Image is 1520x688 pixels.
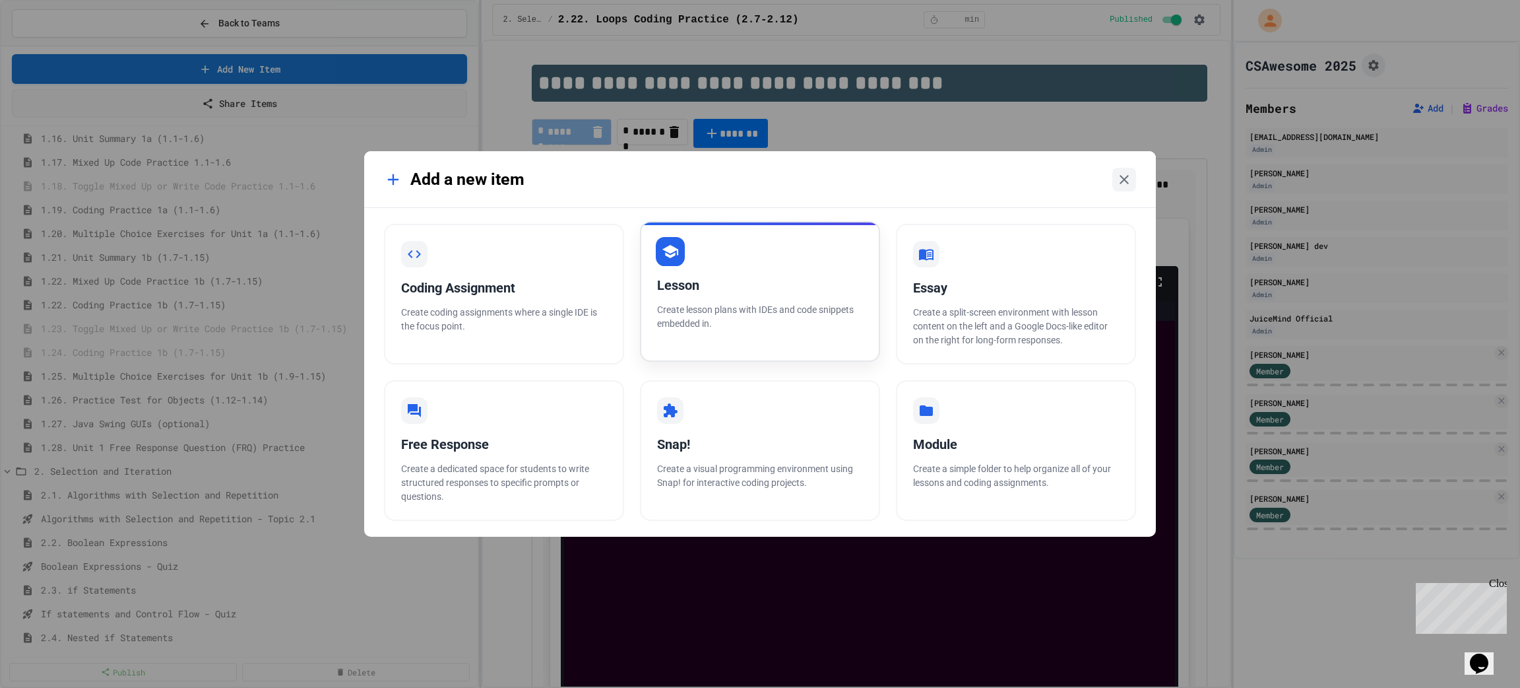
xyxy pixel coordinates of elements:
iframe: chat widget [1410,578,1507,634]
div: Coding Assignment [401,278,607,298]
div: Free Response [401,434,607,454]
div: Add a new item [384,167,524,192]
p: Create a dedicated space for students to write structured responses to specific prompts or questi... [401,462,607,504]
div: Chat with us now!Close [5,5,91,84]
p: Create coding assignments where a single IDE is the focus point. [401,306,607,333]
iframe: chat widget [1465,635,1507,675]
